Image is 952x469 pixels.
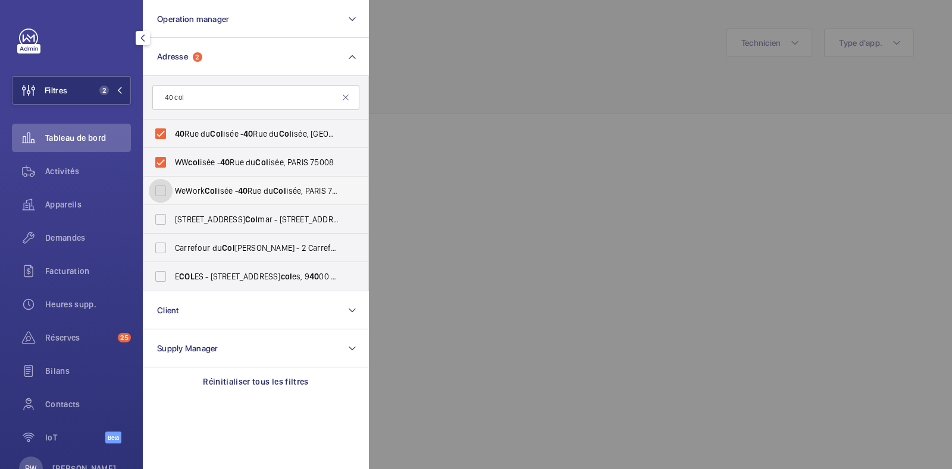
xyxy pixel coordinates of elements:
span: Demandes [45,232,131,244]
span: Appareils [45,199,131,210]
span: IoT [45,432,105,443]
span: Contacts [45,398,131,410]
span: 25 [118,333,131,342]
span: Filtres [45,84,67,96]
span: Heures supp. [45,298,131,310]
span: Activités [45,165,131,177]
span: 2 [99,86,109,95]
span: Beta [105,432,121,443]
span: Facturation [45,265,131,277]
span: Bilans [45,365,131,377]
span: Tableau de bord [45,132,131,144]
button: Filtres2 [12,76,131,105]
span: Réserves [45,332,113,344]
